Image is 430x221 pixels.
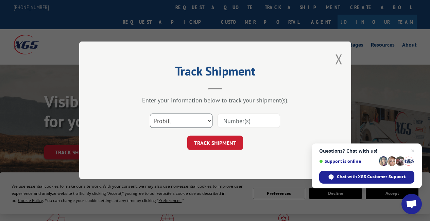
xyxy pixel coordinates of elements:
input: Number(s) [218,114,280,128]
div: Enter your information below to track your shipment(s). [113,97,317,104]
span: Questions? Chat with us! [319,148,414,154]
div: Chat with XGS Customer Support [319,171,414,184]
span: Close chat [409,147,417,155]
button: Close modal [335,50,343,68]
div: Open chat [401,194,422,214]
span: Support is online [319,159,376,164]
h2: Track Shipment [113,66,317,79]
span: Chat with XGS Customer Support [337,174,406,180]
button: TRACK SHIPMENT [187,136,243,150]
